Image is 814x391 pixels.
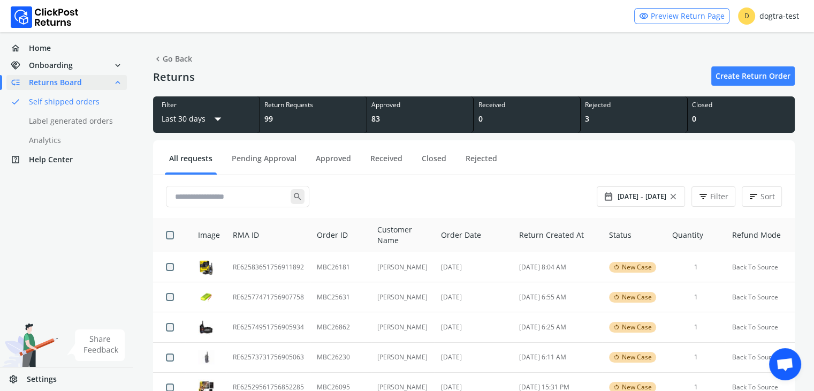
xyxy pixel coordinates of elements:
[264,114,362,124] div: 99
[11,94,20,109] span: done
[153,71,195,84] h4: Returns
[613,263,620,272] span: rotate_left
[210,109,226,129] span: arrow_drop_down
[726,218,795,252] th: Refund Mode
[513,252,603,282] td: [DATE] 8:04 AM
[711,66,795,86] a: Create Return Order
[11,6,79,28] img: Logo
[726,252,795,282] td: Back To Source
[513,342,603,372] td: [DATE] 6:11 AM
[27,374,57,385] span: Settings
[227,153,301,172] a: Pending Approval
[726,282,795,312] td: Back To Source
[185,218,226,252] th: Image
[6,114,140,129] a: Label generated orders
[738,7,799,25] div: dogtra-test
[749,189,758,204] span: sort
[29,77,82,88] span: Returns Board
[666,312,726,342] td: 1
[666,218,726,252] th: Quantity
[641,191,643,202] span: -
[153,51,163,66] span: chevron_left
[310,342,371,372] td: MBC26230
[666,342,726,372] td: 1
[371,114,469,124] div: 83
[622,293,652,302] span: New Case
[738,7,755,25] span: D
[198,350,214,364] img: row_image
[478,114,576,124] div: 0
[366,153,407,172] a: Received
[9,372,27,387] span: settings
[310,282,371,312] td: MBC25631
[198,289,214,305] img: row_image
[513,282,603,312] td: [DATE] 6:55 AM
[371,252,435,282] td: [PERSON_NAME]
[666,282,726,312] td: 1
[726,342,795,372] td: Back To Source
[622,353,652,362] span: New Case
[6,41,127,56] a: homeHome
[165,153,217,172] a: All requests
[226,218,310,252] th: RMA ID
[264,101,362,109] div: Return Requests
[645,192,666,201] span: [DATE]
[585,114,683,124] div: 3
[310,312,371,342] td: MBC26862
[29,60,73,71] span: Onboarding
[11,75,29,90] span: low_priority
[461,153,501,172] a: Rejected
[198,259,214,275] img: row_image
[604,189,613,204] span: date_range
[29,154,73,165] span: Help Center
[668,189,678,204] span: close
[6,133,140,148] a: Analytics
[639,9,649,24] span: visibility
[226,252,310,282] td: RE62583651756911892
[371,342,435,372] td: [PERSON_NAME]
[435,218,513,252] th: Order Date
[634,8,729,24] a: visibilityPreview Return Page
[371,218,435,252] th: Customer Name
[613,353,620,362] span: rotate_left
[67,329,125,361] img: share feedback
[692,114,790,124] div: 0
[622,263,652,272] span: New Case
[311,153,355,172] a: Approved
[6,152,127,167] a: help_centerHelp Center
[742,186,782,207] button: sortSort
[11,152,29,167] span: help_center
[417,153,451,172] a: Closed
[11,58,29,73] span: handshake
[371,282,435,312] td: [PERSON_NAME]
[613,323,620,332] span: rotate_left
[226,312,310,342] td: RE62574951756905934
[226,342,310,372] td: RE62573731756905063
[6,94,140,109] a: doneSelf shipped orders
[435,252,513,282] td: [DATE]
[666,252,726,282] td: 1
[613,293,620,302] span: rotate_left
[371,312,435,342] td: [PERSON_NAME]
[769,348,801,380] a: Open chat
[513,218,603,252] th: Return Created At
[585,101,683,109] div: Rejected
[291,189,305,204] span: search
[113,58,123,73] span: expand_more
[226,282,310,312] td: RE62577471756907758
[478,101,576,109] div: Received
[29,43,51,54] span: Home
[513,312,603,342] td: [DATE] 6:25 AM
[162,109,226,129] button: Last 30 daysarrow_drop_down
[162,101,251,109] div: Filter
[153,51,192,66] span: Go Back
[726,312,795,342] td: Back To Source
[435,312,513,342] td: [DATE]
[310,252,371,282] td: MBC26181
[435,342,513,372] td: [DATE]
[310,218,371,252] th: Order ID
[11,41,29,56] span: home
[618,192,638,201] span: [DATE]
[698,189,708,204] span: filter_list
[113,75,123,90] span: expand_less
